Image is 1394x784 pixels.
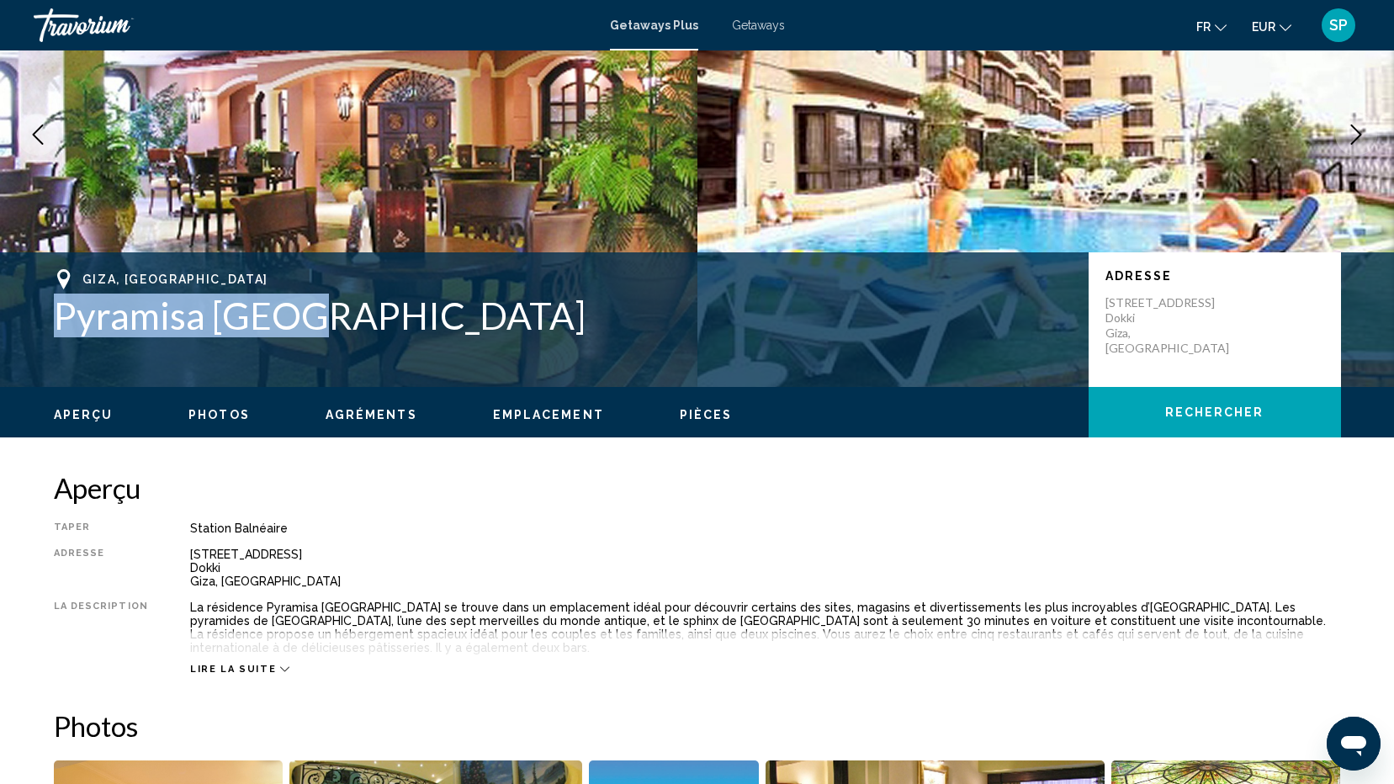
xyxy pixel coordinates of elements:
[82,273,269,286] span: Giza, [GEOGRAPHIC_DATA]
[1196,14,1227,39] button: Change language
[326,407,417,422] button: Agréments
[190,663,289,675] button: Lire la suite
[1105,295,1240,356] p: [STREET_ADDRESS] Dokki Giza, [GEOGRAPHIC_DATA]
[610,19,698,32] a: Getaways Plus
[1317,8,1360,43] button: User Menu
[54,408,114,421] span: Aperçu
[188,407,250,422] button: Photos
[493,407,604,422] button: Emplacement
[1165,406,1264,420] span: Rechercher
[493,408,604,421] span: Emplacement
[680,408,733,421] span: Pièces
[190,522,1341,535] div: Station balnéaire
[1335,114,1377,156] button: Next image
[1105,269,1324,283] p: Adresse
[54,601,148,654] div: La description
[1089,387,1341,437] button: Rechercher
[54,522,148,535] div: Taper
[17,114,59,156] button: Previous image
[1196,20,1211,34] span: fr
[190,664,276,675] span: Lire la suite
[326,408,417,421] span: Agréments
[190,548,1341,588] div: [STREET_ADDRESS] Dokki Giza, [GEOGRAPHIC_DATA]
[1252,20,1275,34] span: EUR
[54,471,1341,505] h2: Aperçu
[1327,717,1381,771] iframe: Bouton de lancement de la fenêtre de messagerie
[34,8,593,42] a: Travorium
[1252,14,1291,39] button: Change currency
[190,601,1341,654] div: La résidence Pyramisa [GEOGRAPHIC_DATA] se trouve dans un emplacement idéal pour découvrir certai...
[54,294,1072,337] h1: Pyramisa [GEOGRAPHIC_DATA]
[1329,17,1348,34] span: SP
[54,548,148,588] div: Adresse
[732,19,785,32] a: Getaways
[188,408,250,421] span: Photos
[54,709,1341,743] h2: Photos
[54,407,114,422] button: Aperçu
[680,407,733,422] button: Pièces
